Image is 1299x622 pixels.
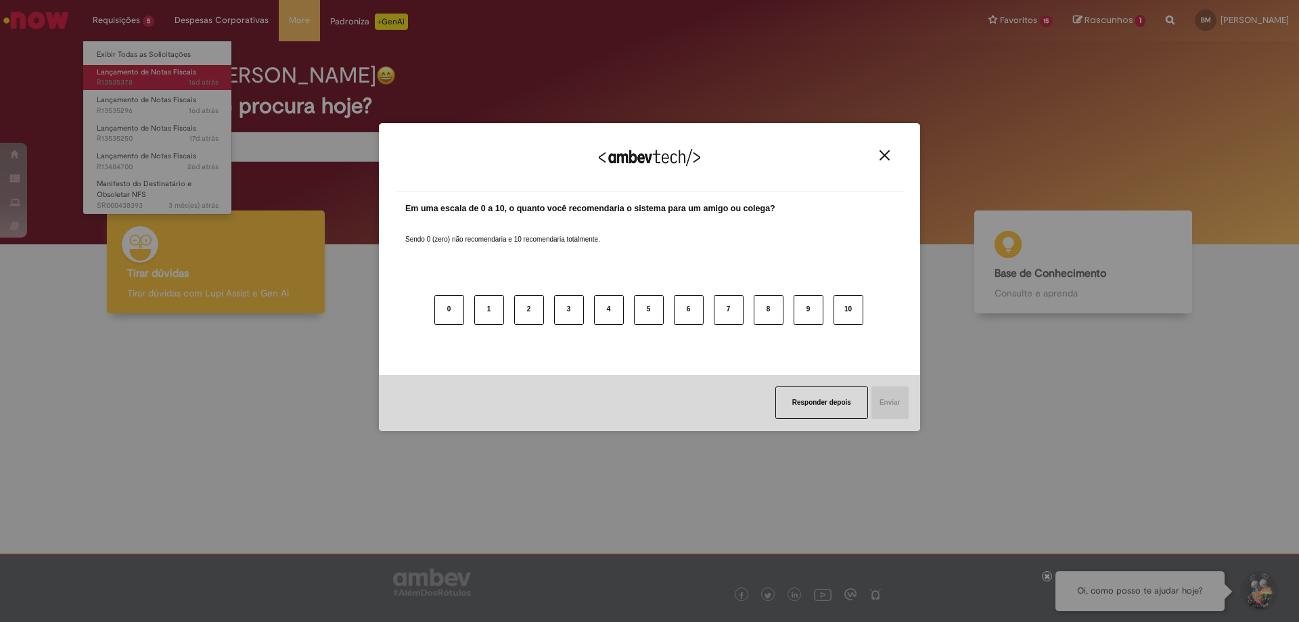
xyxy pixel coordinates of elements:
[474,295,504,325] button: 1
[794,295,823,325] button: 9
[594,295,624,325] button: 4
[405,202,775,215] label: Em uma escala de 0 a 10, o quanto você recomendaria o sistema para um amigo ou colega?
[599,149,700,166] img: Logo Ambevtech
[674,295,704,325] button: 6
[405,219,600,244] label: Sendo 0 (zero) não recomendaria e 10 recomendaria totalmente.
[434,295,464,325] button: 0
[634,295,664,325] button: 5
[554,295,584,325] button: 3
[875,150,894,161] button: Close
[775,386,868,419] button: Responder depois
[834,295,863,325] button: 10
[880,150,890,160] img: Close
[714,295,744,325] button: 7
[754,295,783,325] button: 8
[514,295,544,325] button: 2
